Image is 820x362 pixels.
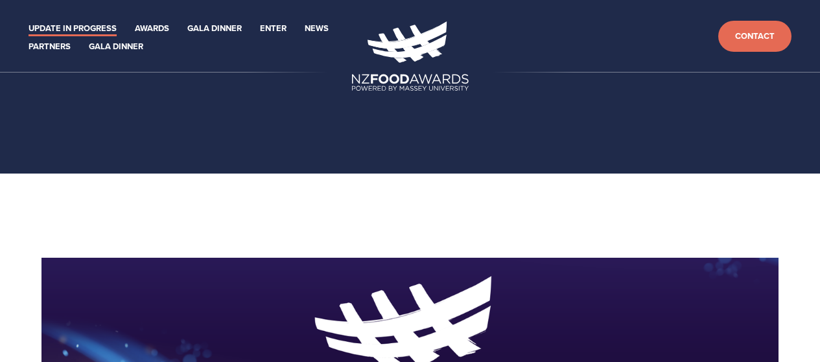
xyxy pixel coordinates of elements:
[187,21,242,36] a: Gala Dinner
[305,21,329,36] a: News
[260,21,287,36] a: Enter
[29,40,71,54] a: Partners
[29,21,117,36] a: Update in Progress
[89,40,143,54] a: Gala Dinner
[718,21,791,52] a: Contact
[135,21,169,36] a: Awards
